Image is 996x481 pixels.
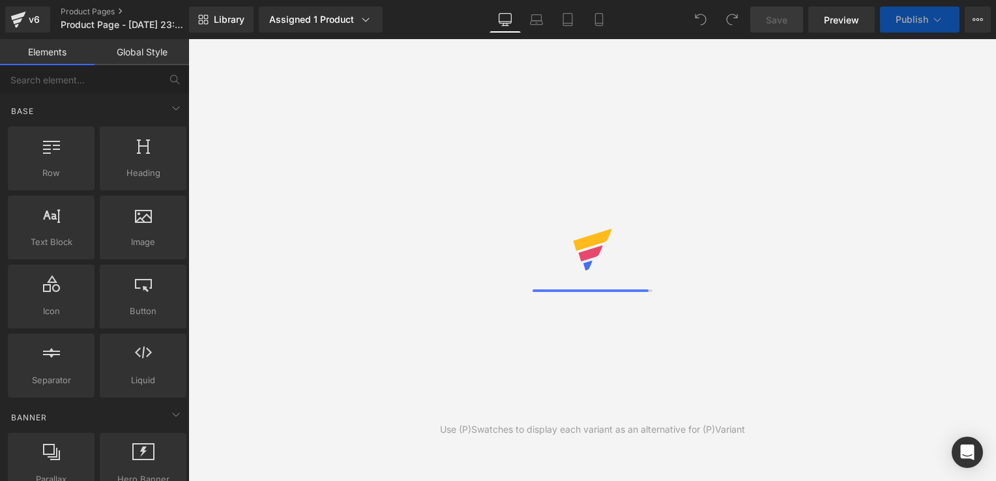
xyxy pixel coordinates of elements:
span: Liquid [104,373,183,387]
a: Tablet [552,7,583,33]
button: Redo [719,7,745,33]
span: Base [10,105,35,117]
span: Button [104,304,183,318]
span: Library [214,14,244,25]
span: Heading [104,166,183,180]
span: Save [766,13,787,27]
div: Use (P)Swatches to display each variant as an alternative for (P)Variant [440,422,745,437]
div: Open Intercom Messenger [952,437,983,468]
a: Desktop [490,7,521,33]
span: Publish [896,14,928,25]
div: Assigned 1 Product [269,13,372,26]
span: Row [12,166,91,180]
button: More [965,7,991,33]
button: Publish [880,7,959,33]
a: Product Pages [61,7,211,17]
a: Laptop [521,7,552,33]
span: Product Page - [DATE] 23:05:19 [61,20,186,30]
div: v6 [26,11,42,28]
span: Preview [824,13,859,27]
a: Global Style [95,39,189,65]
a: v6 [5,7,50,33]
span: Separator [12,373,91,387]
a: Preview [808,7,875,33]
span: Text Block [12,235,91,249]
a: New Library [189,7,254,33]
button: Undo [688,7,714,33]
span: Icon [12,304,91,318]
a: Mobile [583,7,615,33]
span: Banner [10,411,48,424]
span: Image [104,235,183,249]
